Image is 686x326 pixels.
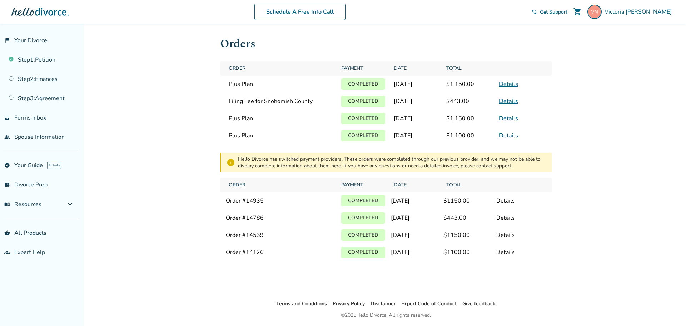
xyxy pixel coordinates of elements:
[443,231,493,239] div: $ 1150.00
[227,158,235,167] span: info
[4,182,10,188] span: list_alt_check
[4,249,10,255] span: groups
[462,300,496,308] li: Give feedback
[391,197,441,205] div: [DATE]
[499,115,518,122] a: Details
[4,230,10,236] span: shopping_basket
[499,97,518,105] a: Details
[4,162,10,168] span: explore
[333,300,365,307] a: Privacy Policy
[499,132,518,140] a: Details
[391,231,441,239] div: [DATE]
[540,9,567,15] span: Get Support
[4,38,10,43] span: flag_2
[443,197,493,205] div: $ 1150.00
[226,197,335,205] div: Order # 14935
[229,80,333,88] span: Plus Plan
[391,77,441,91] span: [DATE]
[605,8,675,16] span: Victoria [PERSON_NAME]
[229,132,333,140] span: Plus Plan
[443,94,493,108] span: $443.00
[650,292,686,326] iframe: Chat Widget
[391,112,441,125] span: [DATE]
[391,214,441,222] div: [DATE]
[254,4,346,20] a: Schedule A Free Info Call
[443,61,493,76] span: Total
[443,129,493,142] span: $1,100.00
[229,115,333,122] span: Plus Plan
[341,212,385,224] p: Completed
[341,311,431,320] div: © 2025 Hello Divorce. All rights reserved.
[226,214,335,222] div: Order # 14786
[226,248,335,256] div: Order # 14126
[338,178,388,192] span: Payment
[391,94,441,108] span: [DATE]
[226,231,335,239] div: Order # 14539
[371,300,396,308] li: Disclaimer
[496,231,546,239] div: Details
[341,113,385,124] p: Completed
[391,129,441,142] span: [DATE]
[341,195,385,206] p: Completed
[531,9,537,15] span: phone_in_talk
[229,97,333,105] span: Filing Fee for Snohomish County
[443,112,493,125] span: $1,150.00
[496,248,546,256] div: Details
[4,115,10,121] span: inbox
[66,200,74,209] span: expand_more
[47,162,61,169] span: AI beta
[499,80,518,88] a: Details
[276,300,327,307] a: Terms and Conditions
[391,61,441,76] span: Date
[4,134,10,140] span: people
[4,201,10,207] span: menu_book
[341,229,385,241] p: Completed
[226,178,335,192] span: Order
[496,214,546,222] div: Details
[341,96,385,107] p: Completed
[443,178,493,192] span: Total
[341,130,385,141] p: Completed
[391,248,441,256] div: [DATE]
[220,35,552,53] h1: Orders
[14,114,46,122] span: Forms Inbox
[238,156,546,169] div: Hello Divorce has switched payment providers. These orders were completed through our previous pr...
[587,5,602,19] img: victoria.spearman.nunes@gmail.com
[496,197,546,205] div: Details
[226,61,335,76] span: Order
[391,178,441,192] span: Date
[443,248,493,256] div: $ 1100.00
[531,9,567,15] a: phone_in_talkGet Support
[443,77,493,91] span: $1,150.00
[573,8,582,16] span: shopping_cart
[443,214,493,222] div: $ 443.00
[401,300,457,307] a: Expert Code of Conduct
[341,247,385,258] p: Completed
[338,61,388,76] span: Payment
[341,78,385,90] p: Completed
[4,200,41,208] span: Resources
